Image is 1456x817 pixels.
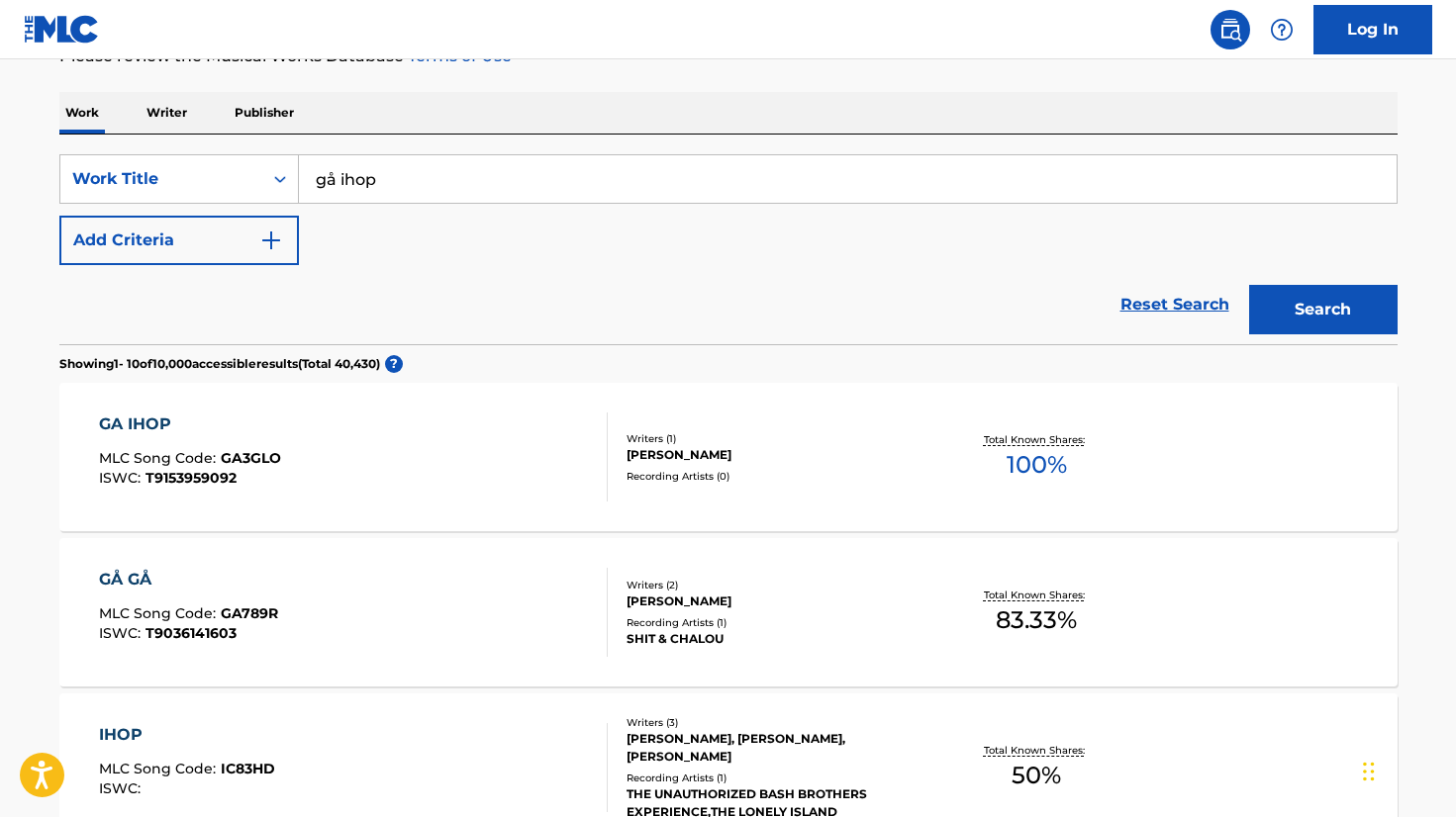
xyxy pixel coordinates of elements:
[627,469,925,484] div: Recording Artists ( 0 )
[984,588,1090,602] p: Total Known Shares:
[627,578,925,592] div: Writers ( 2 )
[627,630,925,648] div: SHIT & CHALOU
[1211,10,1250,49] a: Public Search
[627,715,925,730] div: Writers ( 3 )
[99,568,278,591] div: GÅ GÅ
[221,604,278,622] span: GA789R
[984,432,1090,447] p: Total Known Shares:
[627,730,925,766] div: [PERSON_NAME], [PERSON_NAME], [PERSON_NAME]
[385,355,403,373] span: ?
[99,604,221,622] span: MLC Song Code :
[59,216,299,265] button: Add Criteria
[221,449,281,467] span: GA3GLO
[99,760,221,777] span: MLC Song Code :
[627,771,925,785] div: Recording Artists ( 1 )
[146,624,237,642] span: T9036141603
[627,446,925,464] div: [PERSON_NAME]
[59,355,380,373] p: Showing 1 - 10 of 10,000 accessible results (Total 40,430 )
[1249,285,1398,334] button: Search
[59,538,1398,686] a: GÅ GÅMLC Song Code:GA789RISWC:T9036141603Writers (2)[PERSON_NAME]Recording Artists (1)SHIT & CHAL...
[627,615,925,630] div: Recording Artists ( 1 )
[1262,10,1302,49] div: Help
[59,383,1398,531] a: GA IHOPMLC Song Code:GA3GLOISWC:T9153959092Writers (1)[PERSON_NAME]Recording Artists (0)Total Kno...
[1007,447,1067,483] span: 100 %
[99,624,146,642] span: ISWC :
[627,592,925,610] div: [PERSON_NAME]
[1357,722,1456,817] iframe: Chat Widget
[99,469,146,487] span: ISWC :
[259,228,283,252] img: 9d2ae6d4665cec9f34b9.svg
[221,760,275,777] span: IC83HD
[627,431,925,446] div: Writers ( 1 )
[1313,5,1432,54] a: Log In
[1218,18,1242,42] img: search
[99,412,281,436] div: GA IHOP
[141,92,193,134] p: Writer
[1363,742,1375,801] div: Drag
[984,743,1090,758] p: Total Known Shares:
[59,92,105,134] p: Work
[59,154,1398,344] form: Search Form
[99,723,275,747] div: IHOP
[99,449,221,467] span: MLC Song Code :
[146,469,237,487] span: T9153959092
[99,779,146,797] span: ISWC :
[1111,283,1239,326] a: Reset Search
[996,602,1077,638] span: 83.33 %
[1012,758,1061,793] span: 50 %
[24,15,100,44] img: MLC Logo
[72,167,250,191] div: Work Title
[1270,18,1294,42] img: help
[229,92,300,134] p: Publisher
